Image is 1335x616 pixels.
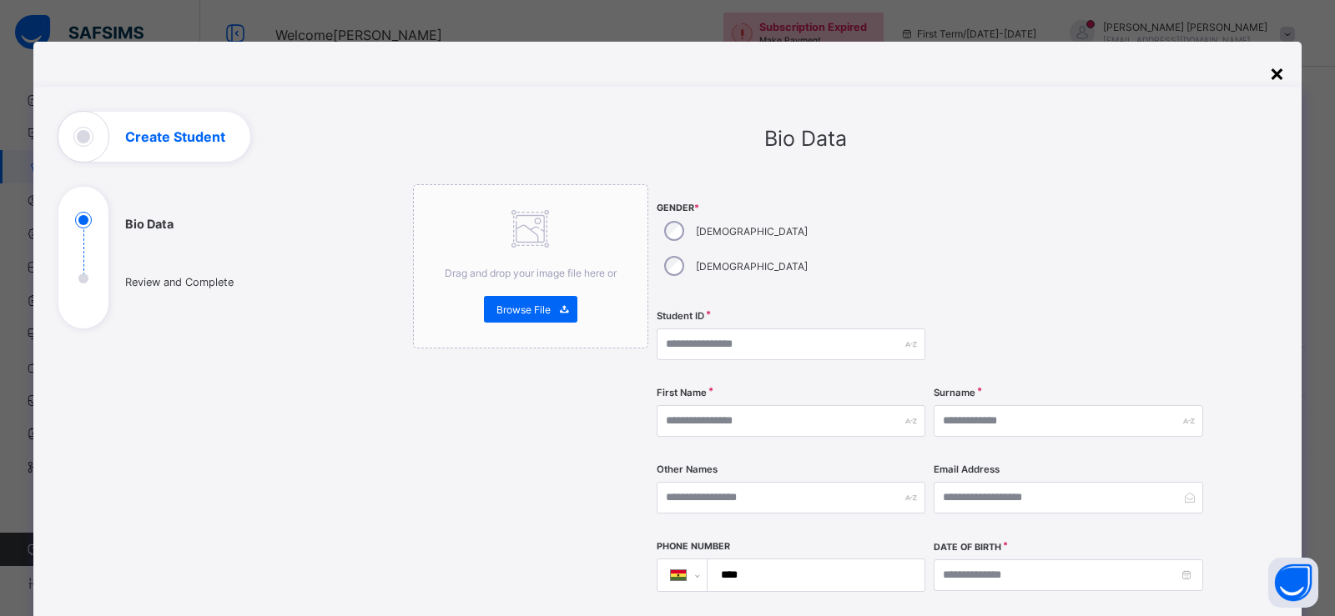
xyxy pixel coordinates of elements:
span: Gender [657,203,925,213]
span: Browse File [496,303,551,316]
label: Date of Birth [934,542,1001,553]
label: [DEMOGRAPHIC_DATA] [696,260,808,273]
span: Bio Data [764,126,847,151]
label: Other Names [657,463,718,475]
div: × [1269,58,1285,87]
label: First Name [657,387,707,398]
h1: Create Student [125,130,225,143]
label: Phone Number [657,541,730,552]
label: Student ID [657,310,704,322]
label: Surname [934,387,975,398]
button: Open asap [1268,558,1318,608]
label: Email Address [934,463,1000,475]
div: Drag and drop your image file here orBrowse File [413,184,648,348]
span: Drag and drop your image file here or [445,267,617,279]
label: [DEMOGRAPHIC_DATA] [696,225,808,238]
